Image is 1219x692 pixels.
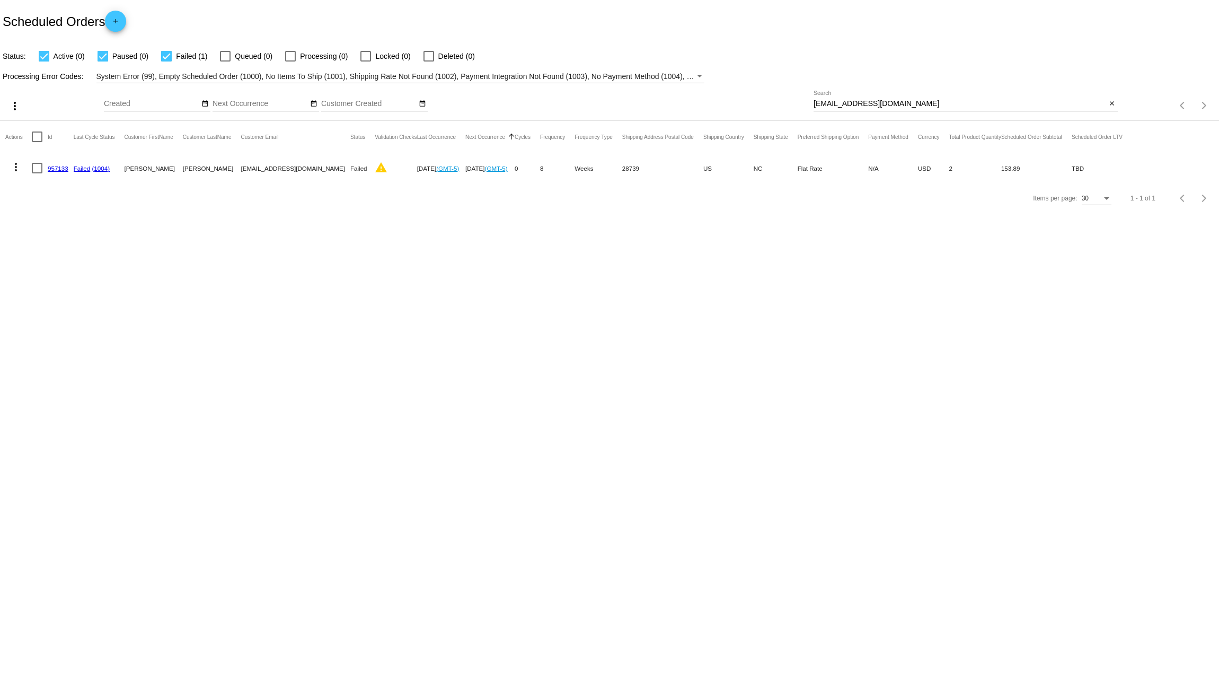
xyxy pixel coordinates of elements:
[241,134,278,140] button: Change sorting for CustomerEmail
[213,100,308,108] input: Next Occurrence
[3,11,126,32] h2: Scheduled Orders
[754,153,798,183] mat-cell: NC
[1194,188,1215,209] button: Next page
[48,134,52,140] button: Change sorting for Id
[183,153,241,183] mat-cell: [PERSON_NAME]
[465,134,505,140] button: Change sorting for NextOccurrenceUtc
[321,100,417,108] input: Customer Created
[10,161,22,173] mat-icon: more_vert
[74,165,91,172] a: Failed
[48,165,68,172] a: 957133
[949,153,1001,183] mat-cell: 2
[241,153,350,183] mat-cell: [EMAIL_ADDRESS][DOMAIN_NAME]
[918,134,940,140] button: Change sorting for CurrencyIso
[235,50,272,63] span: Queued (0)
[1172,188,1194,209] button: Previous page
[125,134,173,140] button: Change sorting for CustomerFirstName
[1001,134,1062,140] button: Change sorting for Subtotal
[575,153,622,183] mat-cell: Weeks
[1001,153,1072,183] mat-cell: 153.89
[54,50,85,63] span: Active (0)
[438,50,475,63] span: Deleted (0)
[1033,195,1077,202] div: Items per page:
[754,134,788,140] button: Change sorting for ShippingState
[8,100,21,112] mat-icon: more_vert
[703,153,754,183] mat-cell: US
[814,100,1107,108] input: Search
[310,100,317,108] mat-icon: date_range
[201,100,209,108] mat-icon: date_range
[300,50,348,63] span: Processing (0)
[540,153,575,183] mat-cell: 8
[515,153,540,183] mat-cell: 0
[3,52,26,60] span: Status:
[375,50,410,63] span: Locked (0)
[485,165,508,172] a: (GMT-5)
[575,134,613,140] button: Change sorting for FrequencyType
[1194,95,1215,116] button: Next page
[109,17,122,30] mat-icon: add
[798,153,869,183] mat-cell: Flat Rate
[375,161,387,174] mat-icon: warning
[1072,134,1123,140] button: Change sorting for LifetimeValue
[96,70,705,83] mat-select: Filter by Processing Error Codes
[1108,100,1116,108] mat-icon: close
[176,50,207,63] span: Failed (1)
[1107,99,1118,110] button: Clear
[1172,95,1194,116] button: Previous page
[540,134,565,140] button: Change sorting for Frequency
[104,100,199,108] input: Created
[1130,195,1155,202] div: 1 - 1 of 1
[868,153,918,183] mat-cell: N/A
[1082,195,1111,203] mat-select: Items per page:
[465,153,515,183] mat-cell: [DATE]
[417,153,465,183] mat-cell: [DATE]
[375,121,417,153] mat-header-cell: Validation Checks
[112,50,148,63] span: Paused (0)
[350,165,367,172] span: Failed
[949,121,1001,153] mat-header-cell: Total Product Quantity
[419,100,426,108] mat-icon: date_range
[417,134,456,140] button: Change sorting for LastOccurrenceUtc
[125,153,183,183] mat-cell: [PERSON_NAME]
[74,134,115,140] button: Change sorting for LastProcessingCycleId
[622,153,703,183] mat-cell: 28739
[918,153,949,183] mat-cell: USD
[868,134,908,140] button: Change sorting for PaymentMethod.Type
[515,134,531,140] button: Change sorting for Cycles
[436,165,459,172] a: (GMT-5)
[183,134,232,140] button: Change sorting for CustomerLastName
[798,134,859,140] button: Change sorting for PreferredShippingOption
[703,134,744,140] button: Change sorting for ShippingCountry
[92,165,110,172] a: (1004)
[622,134,694,140] button: Change sorting for ShippingPostcode
[3,72,84,81] span: Processing Error Codes:
[1072,153,1132,183] mat-cell: TBD
[350,134,365,140] button: Change sorting for Status
[1082,195,1089,202] span: 30
[5,121,32,153] mat-header-cell: Actions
